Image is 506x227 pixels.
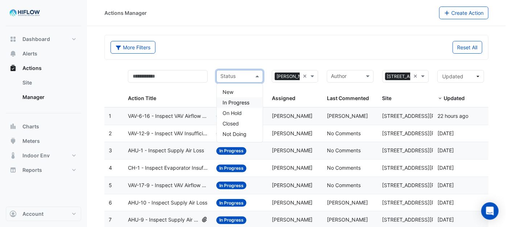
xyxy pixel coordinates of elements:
[382,130,471,136] span: [STREET_ADDRESS][PERSON_NAME]
[272,113,313,119] span: [PERSON_NAME]
[223,131,246,137] span: Not Doing
[109,165,112,171] span: 4
[327,130,361,136] span: No Comments
[22,123,39,130] span: Charts
[22,152,50,159] span: Indoor Env
[437,130,454,136] span: 2025-09-30T10:48:07.460
[216,147,246,155] span: In Progress
[439,7,489,19] button: Create Action
[272,216,313,223] span: [PERSON_NAME]
[6,119,81,134] button: Charts
[303,72,309,81] span: Clear
[128,216,199,224] span: AHU-9 - Inspect Supply Air Loss
[382,165,471,171] span: [STREET_ADDRESS][PERSON_NAME]
[382,199,471,206] span: [STREET_ADDRESS][PERSON_NAME]
[216,199,246,207] span: In Progress
[109,130,112,136] span: 2
[6,75,81,107] div: Actions
[453,41,482,54] button: Reset All
[437,182,454,188] span: 2025-09-30T10:47:19.112
[327,182,361,188] span: No Comments
[111,41,155,54] button: More Filters
[109,182,112,188] span: 5
[437,147,454,153] span: 2025-09-30T10:47:39.340
[272,130,313,136] span: [PERSON_NAME]
[17,75,81,90] a: Site
[437,216,454,223] span: 2025-09-30T10:29:22.110
[128,164,208,172] span: CH-1 - Inspect Evaporator Insufficient Flow
[223,99,249,106] span: In Progress
[22,166,42,174] span: Reports
[216,216,246,224] span: In Progress
[128,112,208,120] span: VAV-6-16 - Inspect VAV Airflow Leak
[104,9,147,17] div: Actions Manager
[6,134,81,148] button: Meters
[109,216,112,223] span: 7
[327,147,361,153] span: No Comments
[272,147,313,153] span: [PERSON_NAME]
[382,147,471,153] span: [STREET_ADDRESS][PERSON_NAME]
[272,182,313,188] span: [PERSON_NAME]
[223,110,242,116] span: On Hold
[9,65,17,72] app-icon: Actions
[6,163,81,177] button: Reports
[217,84,263,142] div: Options List
[272,95,295,101] span: Assigned
[437,199,454,206] span: 2025-09-30T10:41:11.231
[382,95,392,101] span: Site
[6,61,81,75] button: Actions
[385,73,466,81] span: [STREET_ADDRESS][PERSON_NAME]
[437,113,468,119] span: 2025-10-07T12:44:57.008
[444,95,465,101] span: Updated
[327,113,368,119] span: [PERSON_NAME]
[437,70,484,83] button: Updated
[327,199,368,206] span: [PERSON_NAME]
[109,147,112,153] span: 3
[128,199,207,207] span: AHU-10 - Inspect Supply Air Loss
[272,199,313,206] span: [PERSON_NAME]
[109,199,112,206] span: 6
[9,152,17,159] app-icon: Indoor Env
[6,32,81,46] button: Dashboard
[327,95,369,101] span: Last Commented
[22,50,37,57] span: Alerts
[481,202,499,220] div: Open Intercom Messenger
[128,146,204,155] span: AHU-1 - Inspect Supply Air Loss
[382,182,471,188] span: [STREET_ADDRESS][PERSON_NAME]
[216,165,246,172] span: In Progress
[109,113,111,119] span: 1
[9,6,41,20] img: Company Logo
[327,165,361,171] span: No Comments
[9,166,17,174] app-icon: Reports
[223,120,239,127] span: Closed
[442,73,463,79] span: Updated
[6,207,81,221] button: Account
[9,50,17,57] app-icon: Alerts
[128,95,156,101] span: Action Title
[327,216,368,223] span: [PERSON_NAME]
[6,148,81,163] button: Indoor Env
[22,210,43,218] span: Account
[437,165,454,171] span: 2025-09-30T10:47:31.126
[382,113,471,119] span: [STREET_ADDRESS][PERSON_NAME]
[128,181,208,190] span: VAV-17-9 - Inspect VAV Airflow Block
[382,216,471,223] span: [STREET_ADDRESS][PERSON_NAME]
[413,72,419,81] span: Clear
[9,36,17,43] app-icon: Dashboard
[216,182,246,189] span: In Progress
[17,90,81,104] a: Manager
[22,36,50,43] span: Dashboard
[223,89,233,95] span: New
[22,137,40,145] span: Meters
[22,65,42,72] span: Actions
[272,165,313,171] span: [PERSON_NAME]
[9,137,17,145] app-icon: Meters
[275,73,314,81] span: [PERSON_NAME]
[6,46,81,61] button: Alerts
[128,129,208,138] span: VAV-12-9 - Inspect VAV Insufficient Cooling
[9,123,17,130] app-icon: Charts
